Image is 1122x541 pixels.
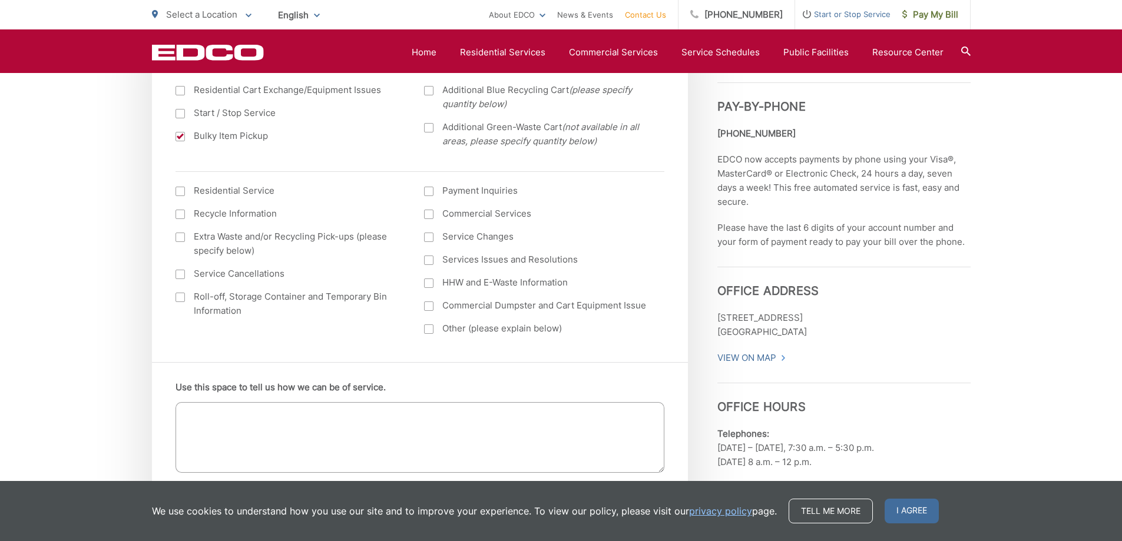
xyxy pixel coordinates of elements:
p: [STREET_ADDRESS] [GEOGRAPHIC_DATA] [717,311,971,339]
label: Commercial Dumpster and Cart Equipment Issue [424,298,650,313]
label: Start / Stop Service [176,106,401,120]
label: Services Issues and Resolutions [424,253,650,267]
a: Tell me more [789,499,873,523]
span: Additional Green-Waste Cart [442,120,650,148]
b: Telephones: [717,428,769,439]
a: Service Schedules [681,45,760,59]
label: Roll-off, Storage Container and Temporary Bin Information [176,290,401,318]
strong: [PHONE_NUMBER] [717,128,796,139]
label: Commercial Services [424,207,650,221]
p: We use cookies to understand how you use our site and to improve your experience. To view our pol... [152,504,777,518]
p: EDCO now accepts payments by phone using your Visa®, MasterCard® or Electronic Check, 24 hours a ... [717,152,971,209]
label: Service Cancellations [176,267,401,281]
label: Extra Waste and/or Recycling Pick-ups (please specify below) [176,230,401,258]
a: Home [412,45,436,59]
label: Service Changes [424,230,650,244]
a: Contact Us [625,8,666,22]
a: Public Facilities [783,45,849,59]
label: Use this space to tell us how we can be of service. [176,382,386,393]
label: Other (please explain below) [424,321,650,336]
label: Recycle Information [176,207,401,221]
h3: Office Hours [717,383,971,414]
a: privacy policy [689,504,752,518]
h3: Pay-by-Phone [717,82,971,114]
a: View On Map [717,351,786,365]
span: Select a Location [166,9,237,20]
label: Bulky Item Pickup [176,129,401,143]
span: Pay My Bill [902,8,958,22]
label: HHW and E-Waste Information [424,276,650,290]
h3: Office Address [717,267,971,298]
a: News & Events [557,8,613,22]
span: I agree [885,499,939,523]
a: Commercial Services [569,45,658,59]
a: Resource Center [872,45,944,59]
a: Residential Services [460,45,545,59]
p: Please have the last 6 digits of your account number and your form of payment ready to pay your b... [717,221,971,249]
a: About EDCO [489,8,545,22]
a: EDCD logo. Return to the homepage. [152,44,264,61]
span: English [269,5,329,25]
p: [DATE] – [DATE], 7:30 a.m. – 5:30 p.m. [DATE] 8 a.m. – 12 p.m. [717,427,971,469]
label: Payment Inquiries [424,184,650,198]
span: Additional Blue Recycling Cart [442,83,650,111]
label: Residential Cart Exchange/Equipment Issues [176,83,401,97]
label: Residential Service [176,184,401,198]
